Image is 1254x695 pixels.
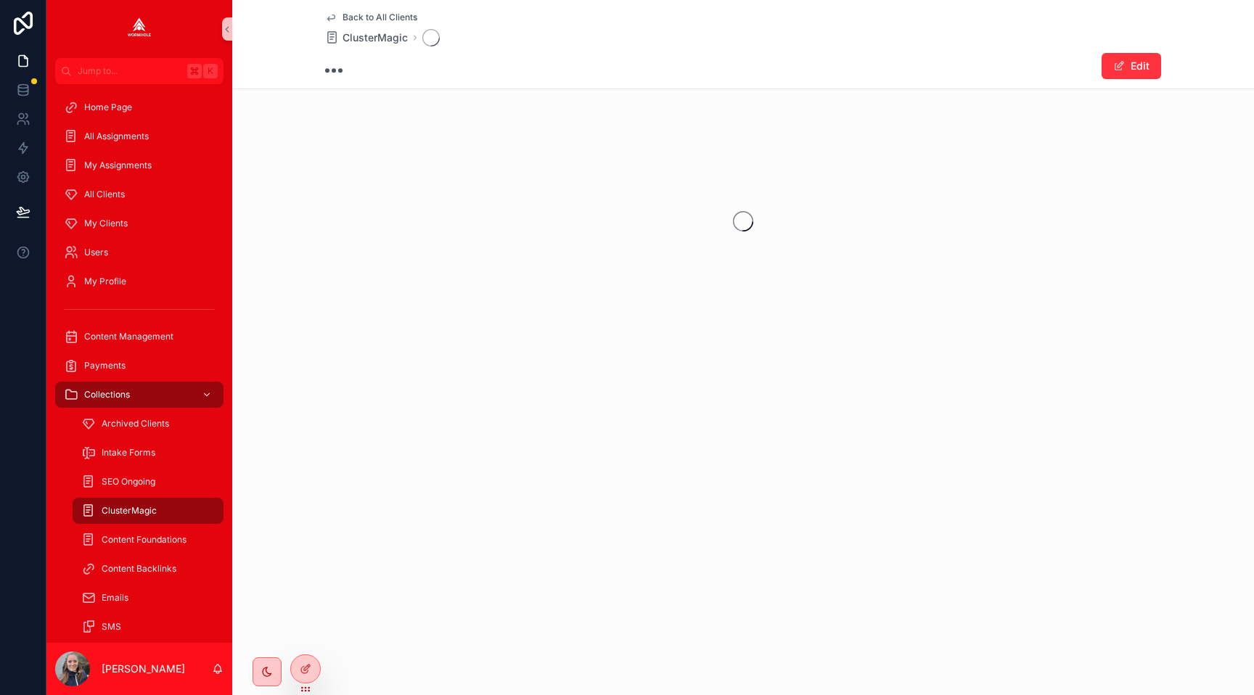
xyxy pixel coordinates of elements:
[55,181,224,207] a: All Clients
[73,498,224,524] a: ClusterMagic
[55,239,224,266] a: Users
[55,353,224,379] a: Payments
[205,65,216,77] span: K
[73,585,224,611] a: Emails
[73,556,224,582] a: Content Backlinks
[46,84,232,643] div: scrollable content
[55,268,224,295] a: My Profile
[102,662,185,676] p: [PERSON_NAME]
[84,102,132,113] span: Home Page
[84,276,126,287] span: My Profile
[55,152,224,178] a: My Assignments
[102,621,121,633] span: SMS
[102,563,176,575] span: Content Backlinks
[55,94,224,120] a: Home Page
[84,331,173,342] span: Content Management
[102,505,157,517] span: ClusterMagic
[84,218,128,229] span: My Clients
[55,58,224,84] button: Jump to...K
[102,447,155,458] span: Intake Forms
[102,418,169,429] span: Archived Clients
[84,131,149,142] span: All Assignments
[343,30,408,45] span: ClusterMagic
[84,247,108,258] span: Users
[102,592,128,604] span: Emails
[55,123,224,149] a: All Assignments
[128,17,151,41] img: App logo
[325,12,417,23] a: Back to All Clients
[55,210,224,237] a: My Clients
[102,476,155,488] span: SEO Ongoing
[73,440,224,466] a: Intake Forms
[343,12,417,23] span: Back to All Clients
[73,527,224,553] a: Content Foundations
[84,189,125,200] span: All Clients
[73,614,224,640] a: SMS
[325,30,408,45] a: ClusterMagic
[1102,53,1161,79] button: Edit
[102,534,187,546] span: Content Foundations
[84,389,130,400] span: Collections
[55,382,224,408] a: Collections
[78,65,181,77] span: Jump to...
[55,324,224,350] a: Content Management
[84,360,126,371] span: Payments
[84,160,152,171] span: My Assignments
[73,411,224,437] a: Archived Clients
[73,469,224,495] a: SEO Ongoing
